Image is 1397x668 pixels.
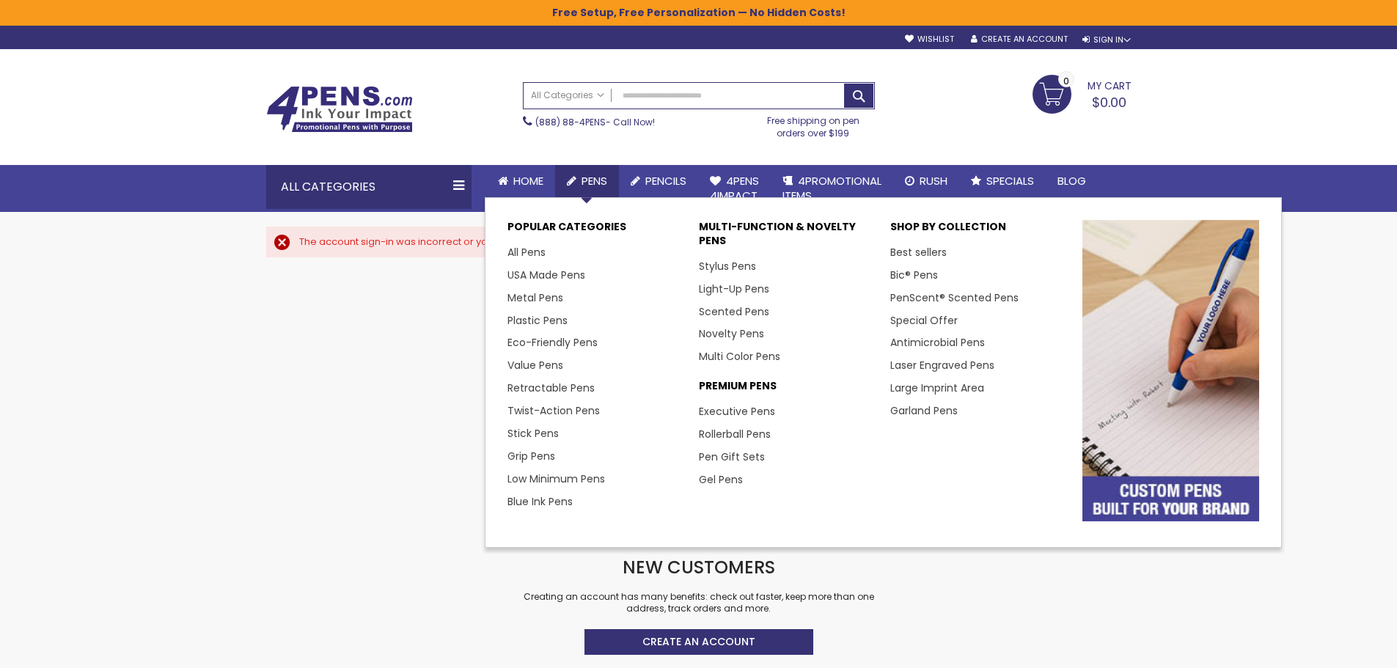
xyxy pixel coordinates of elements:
span: Pens [582,173,607,188]
a: $0.00 0 [1033,75,1132,111]
a: Pen Gift Sets [699,449,765,464]
a: USA Made Pens [507,268,585,282]
a: Gel Pens [699,472,743,487]
a: Eco-Friendly Pens [507,335,598,350]
a: Metal Pens [507,290,563,305]
div: The account sign-in was incorrect or your account is disabled temporarily. Please wait and try ag... [299,235,1117,249]
a: Pens [555,165,619,197]
p: Shop By Collection [890,220,1067,241]
a: Rollerball Pens [699,427,771,441]
span: Blog [1057,173,1086,188]
span: 4PROMOTIONAL ITEMS [782,173,881,203]
a: Pencils [619,165,698,197]
img: 4Pens Custom Pens and Promotional Products [266,86,413,133]
a: 4PROMOTIONALITEMS [771,165,893,213]
div: Free shipping on pen orders over $199 [752,109,875,139]
p: Popular Categories [507,220,684,241]
a: Blue Ink Pens [507,494,573,509]
a: Wishlist [905,34,954,45]
a: Scented Pens [699,304,769,319]
span: 4Pens 4impact [710,173,759,203]
span: - Call Now! [535,116,655,128]
span: Create an Account [642,634,755,649]
a: Large Imprint Area [890,381,984,395]
span: All Categories [531,89,604,101]
span: $0.00 [1092,93,1126,111]
a: Twist-Action Pens [507,403,600,418]
strong: New Customers [623,555,775,579]
span: Specials [986,173,1034,188]
a: Multi Color Pens [699,349,780,364]
span: Pencils [645,173,686,188]
a: Create an Account [584,629,813,655]
p: Premium Pens [699,379,876,400]
img: custom-pens [1082,220,1259,521]
a: Executive Pens [699,404,775,419]
a: Novelty Pens [699,326,764,341]
a: Light-Up Pens [699,282,769,296]
a: Grip Pens [507,449,555,463]
a: All Categories [524,83,612,107]
a: Garland Pens [890,403,958,418]
p: Multi-Function & Novelty Pens [699,220,876,255]
a: Best sellers [890,245,947,260]
a: Home [486,165,555,197]
a: All Pens [507,245,546,260]
a: Laser Engraved Pens [890,358,994,372]
span: Rush [920,173,947,188]
a: Retractable Pens [507,381,595,395]
a: Special Offer [890,313,958,328]
a: Blog [1046,165,1098,197]
a: 4Pens4impact [698,165,771,213]
a: Specials [959,165,1046,197]
a: Plastic Pens [507,313,568,328]
a: Bic® Pens [890,268,938,282]
a: (888) 88-4PENS [535,116,606,128]
a: Rush [893,165,959,197]
a: Create an Account [971,34,1068,45]
a: Stick Pens [507,426,559,441]
a: Low Minimum Pens [507,471,605,486]
div: Sign In [1082,34,1131,45]
span: 0 [1063,74,1069,88]
p: Creating an account has many benefits: check out faster, keep more than one address, track orders... [508,591,890,614]
a: Value Pens [507,358,563,372]
div: All Categories [266,165,472,209]
a: Stylus Pens [699,259,756,274]
span: Home [513,173,543,188]
a: Antimicrobial Pens [890,335,985,350]
a: PenScent® Scented Pens [890,290,1019,305]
